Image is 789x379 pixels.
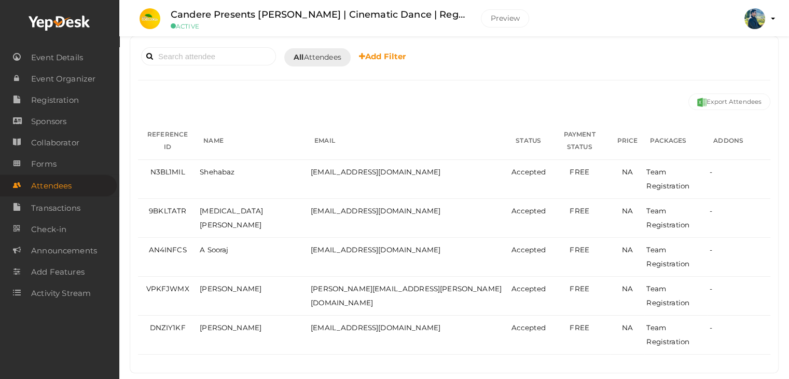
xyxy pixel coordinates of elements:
[149,207,186,215] span: 9BKLTATR
[710,246,712,254] span: -
[31,198,80,219] span: Transactions
[147,130,188,151] span: REFERENCE ID
[511,246,546,254] span: Accepted
[611,122,644,160] th: PRICE
[710,168,712,176] span: -
[646,207,689,229] span: Team Registration
[509,122,548,160] th: STATUS
[570,323,589,332] span: FREE
[622,323,633,332] span: NA
[570,285,589,293] span: FREE
[311,207,440,215] span: [EMAIL_ADDRESS][DOMAIN_NAME]
[622,168,633,176] span: NA
[548,122,611,160] th: PAYMENT STATUS
[622,207,633,215] span: NA
[150,323,186,332] span: DNZIY1KF
[710,285,712,293] span: -
[688,93,770,110] button: Export Attendees
[511,285,546,293] span: Accepted
[311,323,440,332] span: [EMAIL_ADDRESS][DOMAIN_NAME]
[200,285,261,293] span: [PERSON_NAME]
[197,122,308,160] th: NAME
[570,207,589,215] span: FREE
[294,52,303,62] b: All
[511,323,546,332] span: Accepted
[31,47,83,68] span: Event Details
[294,52,341,63] span: Attendees
[646,168,689,190] span: Team Registration
[150,168,185,176] span: N3BL1MIL
[31,154,57,174] span: Forms
[622,285,633,293] span: NA
[646,323,689,346] span: Team Registration
[644,122,707,160] th: PACKAGES
[481,9,529,28] button: Preview
[200,246,228,254] span: A Sooraj
[31,175,72,196] span: Attendees
[171,22,465,30] small: ACTIVE
[359,51,406,61] b: Add Filter
[697,98,707,107] img: excel.svg
[311,285,502,307] span: [PERSON_NAME][EMAIL_ADDRESS][PERSON_NAME][DOMAIN_NAME]
[511,168,546,176] span: Accepted
[200,168,234,176] span: Shehabaz
[308,122,508,160] th: EMAIL
[744,8,765,29] img: ACg8ocImFeownhHtboqxd0f2jP-n9H7_i8EBYaAdPoJXQiB63u4xhcvD=s100
[140,8,160,29] img: 3WRJEMHM_small.png
[311,246,440,254] span: [EMAIL_ADDRESS][DOMAIN_NAME]
[31,69,95,89] span: Event Organizer
[646,246,689,268] span: Team Registration
[622,246,633,254] span: NA
[149,246,187,254] span: AN4INFCS
[570,246,589,254] span: FREE
[31,219,66,240] span: Check-in
[31,283,91,304] span: Activity Stream
[710,207,712,215] span: -
[707,122,770,160] th: ADDONS
[200,323,261,332] span: [PERSON_NAME]
[31,90,79,111] span: Registration
[570,168,589,176] span: FREE
[31,132,79,153] span: Collaborator
[311,168,440,176] span: [EMAIL_ADDRESS][DOMAIN_NAME]
[141,47,276,65] input: Search attendee
[146,285,189,293] span: VPKFJWMX
[31,240,97,261] span: Announcements
[31,262,85,282] span: Add Features
[31,111,66,132] span: Sponsors
[710,323,712,332] span: -
[646,285,689,307] span: Team Registration
[171,7,465,22] label: Candere Presents [PERSON_NAME] | Cinematic Dance | Registration
[200,207,263,229] span: [MEDICAL_DATA][PERSON_NAME]
[511,207,546,215] span: Accepted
